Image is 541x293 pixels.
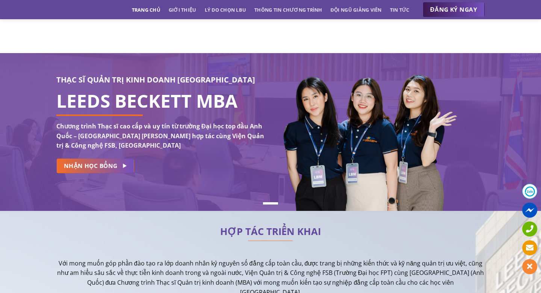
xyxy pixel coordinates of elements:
[390,3,410,17] a: Tin tức
[248,241,293,241] img: line-lbu.jpg
[169,3,196,17] a: Giới thiệu
[56,159,134,173] a: NHẬN HỌC BỔNG
[56,228,485,235] h2: HỢP TÁC TRIỂN KHAI
[430,5,477,14] span: ĐĂNG KÝ NGAY
[132,3,160,17] a: Trang chủ
[64,161,118,171] span: NHẬN HỌC BỔNG
[56,122,264,150] strong: Chương trình Thạc sĩ cao cấp và uy tín từ trường Đại học top đầu Anh Quốc – [GEOGRAPHIC_DATA] [PE...
[205,3,246,17] a: Lý do chọn LBU
[254,3,322,17] a: Thông tin chương trình
[331,3,382,17] a: Đội ngũ giảng viên
[56,96,265,105] h1: LEEDS BECKETT MBA
[263,202,278,204] li: Page dot 1
[423,2,485,17] a: ĐĂNG KÝ NGAY
[56,74,265,86] h3: THẠC SĨ QUẢN TRỊ KINH DOANH [GEOGRAPHIC_DATA]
